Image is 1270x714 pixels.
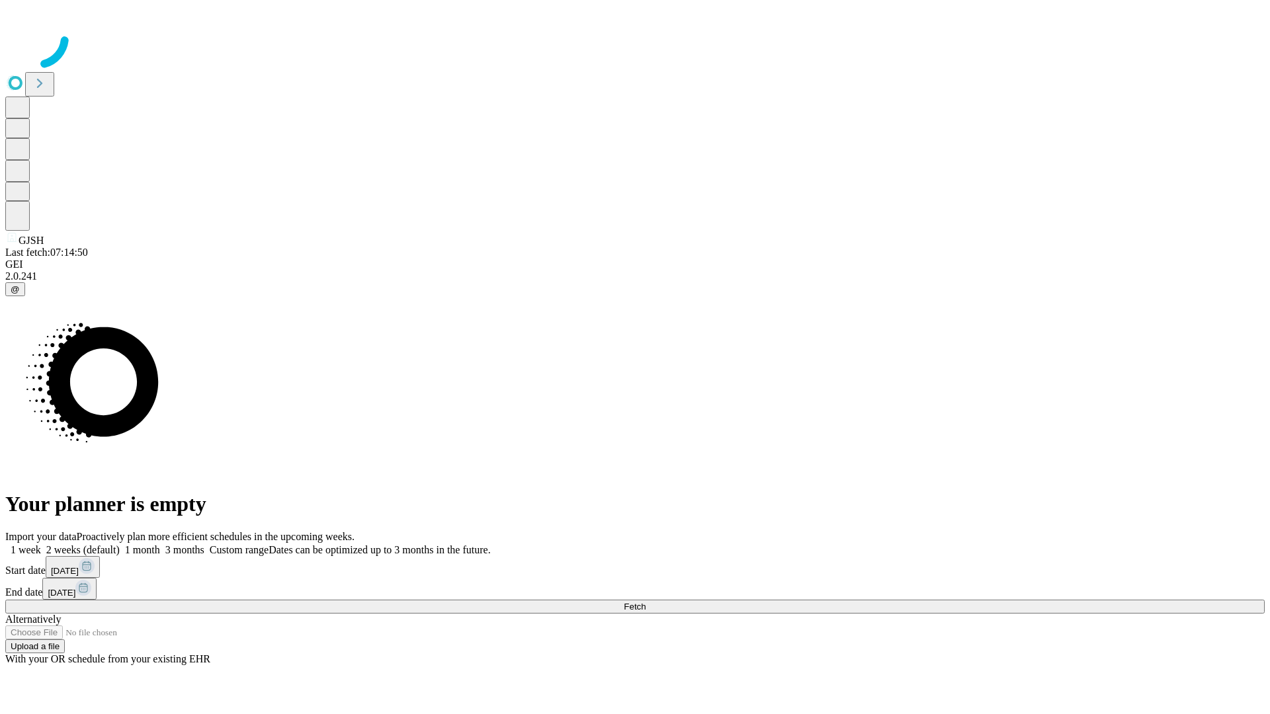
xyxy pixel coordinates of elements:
[624,602,646,612] span: Fetch
[5,282,25,296] button: @
[19,235,44,246] span: GJSH
[5,247,88,258] span: Last fetch: 07:14:50
[5,270,1265,282] div: 2.0.241
[5,653,210,664] span: With your OR schedule from your existing EHR
[51,566,79,576] span: [DATE]
[5,531,77,542] span: Import your data
[125,544,160,555] span: 1 month
[5,492,1265,516] h1: Your planner is empty
[48,588,75,598] span: [DATE]
[5,578,1265,600] div: End date
[42,578,97,600] button: [DATE]
[77,531,355,542] span: Proactively plan more efficient schedules in the upcoming weeks.
[5,556,1265,578] div: Start date
[5,600,1265,614] button: Fetch
[5,258,1265,270] div: GEI
[11,284,20,294] span: @
[165,544,204,555] span: 3 months
[5,639,65,653] button: Upload a file
[5,614,61,625] span: Alternatively
[46,556,100,578] button: [DATE]
[46,544,120,555] span: 2 weeks (default)
[210,544,269,555] span: Custom range
[269,544,490,555] span: Dates can be optimized up to 3 months in the future.
[11,544,41,555] span: 1 week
